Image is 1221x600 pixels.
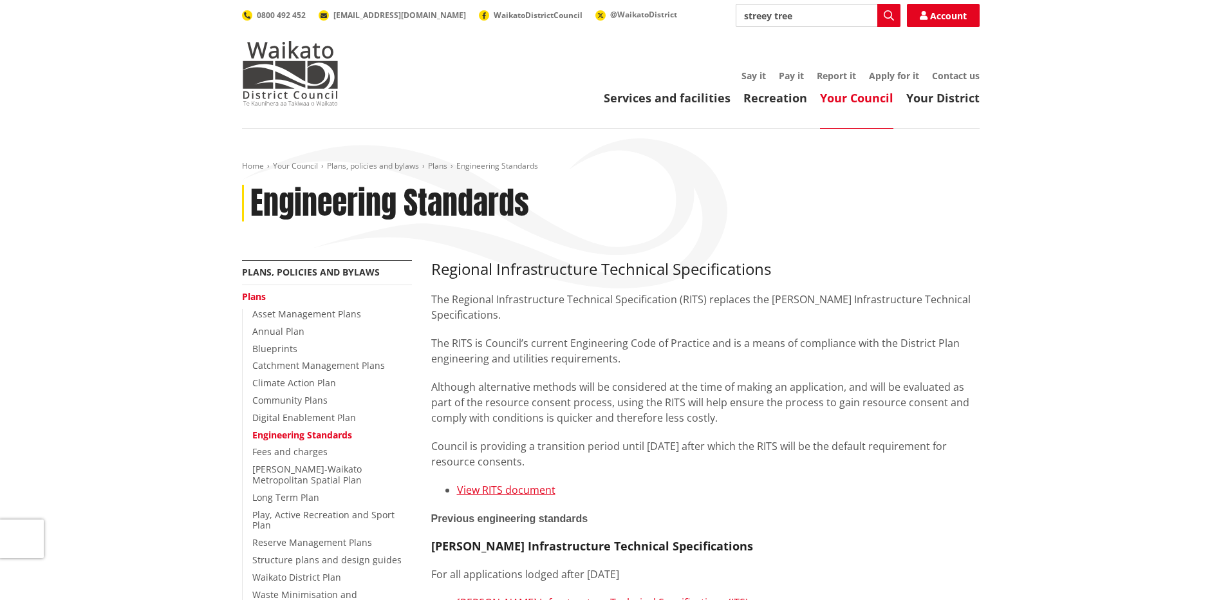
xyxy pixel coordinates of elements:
[431,538,753,554] strong: [PERSON_NAME] Infrastructure Technical Specifications
[595,9,677,20] a: @WaikatoDistrict
[604,90,731,106] a: Services and facilities
[257,10,306,21] span: 0800 492 452
[479,10,583,21] a: WaikatoDistrictCouncil
[250,185,529,222] h1: Engineering Standards
[242,41,339,106] img: Waikato District Council - Te Kaunihera aa Takiwaa o Waikato
[252,571,341,583] a: Waikato District Plan
[252,394,328,406] a: Community Plans
[817,70,856,82] a: Report it
[494,10,583,21] span: WaikatoDistrictCouncil
[252,509,395,532] a: Play, Active Recreation and Sport Plan
[457,483,555,497] a: View RITS document
[741,70,766,82] a: Say it
[431,438,980,469] p: Council is providing a transition period until [DATE] after which the RITS will be the default re...
[252,429,352,441] a: Engineering Standards
[252,411,356,424] a: Digital Enablement Plan
[242,290,266,303] a: Plans
[252,554,402,566] a: Structure plans and design guides
[252,342,297,355] a: Blueprints
[252,491,319,503] a: Long Term Plan
[431,260,980,279] h3: Regional Infrastructure Technical Specifications
[252,325,304,337] a: Annual Plan
[242,10,306,21] a: 0800 492 452
[273,160,318,171] a: Your Council
[736,4,900,27] input: Search input
[327,160,419,171] a: Plans, policies and bylaws
[906,90,980,106] a: Your District
[431,567,980,582] p: For all applications lodged after [DATE]
[242,161,980,172] nav: breadcrumb
[428,160,447,171] a: Plans
[743,90,807,106] a: Recreation
[431,379,980,426] p: Although alternative methods will be considered at the time of making an application, and will be...
[431,292,980,323] p: The Regional Infrastructure Technical Specification (RITS) replaces the [PERSON_NAME] Infrastruct...
[779,70,804,82] a: Pay it
[319,10,466,21] a: [EMAIL_ADDRESS][DOMAIN_NAME]
[252,536,372,548] a: Reserve Management Plans
[820,90,893,106] a: Your Council
[869,70,919,82] a: Apply for it
[932,70,980,82] a: Contact us
[333,10,466,21] span: [EMAIL_ADDRESS][DOMAIN_NAME]
[431,513,588,524] span: Previous engineering standards
[610,9,677,20] span: @WaikatoDistrict
[252,377,336,389] a: Climate Action Plan
[456,160,538,171] span: Engineering Standards
[252,445,328,458] a: Fees and charges
[242,160,264,171] a: Home
[431,335,980,366] p: The RITS is Council’s current Engineering Code of Practice and is a means of compliance with the ...
[907,4,980,27] a: Account
[1162,546,1208,592] iframe: Messenger Launcher
[252,463,362,486] a: [PERSON_NAME]-Waikato Metropolitan Spatial Plan
[252,308,361,320] a: Asset Management Plans
[252,359,385,371] a: Catchment Management Plans
[242,266,380,278] a: Plans, policies and bylaws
